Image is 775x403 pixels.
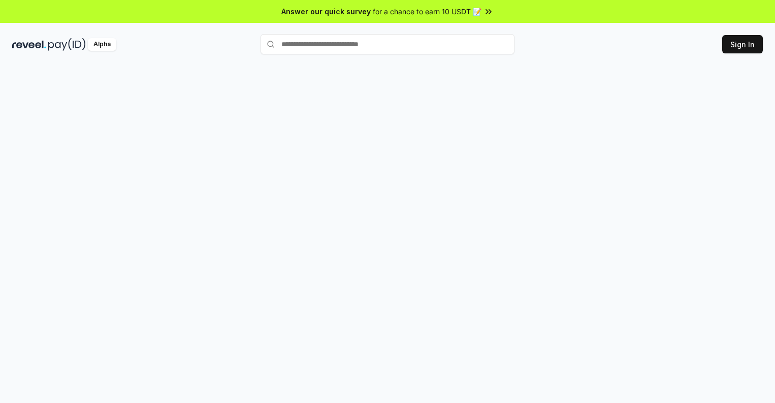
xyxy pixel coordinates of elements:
[12,38,46,51] img: reveel_dark
[722,35,763,53] button: Sign In
[281,6,371,17] span: Answer our quick survey
[48,38,86,51] img: pay_id
[373,6,481,17] span: for a chance to earn 10 USDT 📝
[88,38,116,51] div: Alpha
